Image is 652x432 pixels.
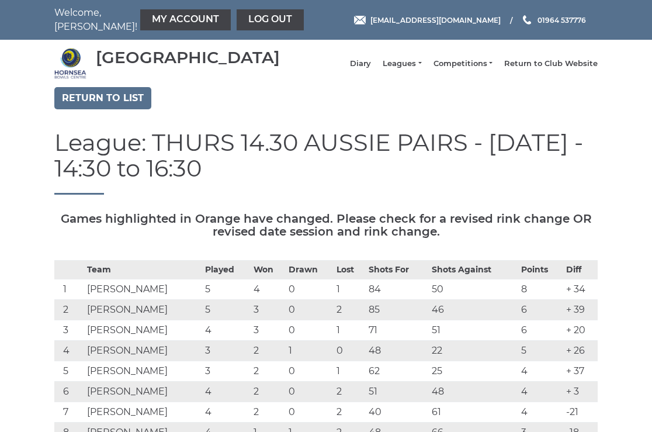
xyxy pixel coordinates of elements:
[563,361,598,382] td: + 37
[518,279,563,300] td: 8
[518,320,563,341] td: 6
[366,320,429,341] td: 71
[84,261,203,279] th: Team
[563,382,598,402] td: + 3
[563,402,598,423] td: -21
[54,212,598,238] h5: Games highlighted in Orange have changed. Please check for a revised rink change OR revised date ...
[54,300,84,320] td: 2
[366,361,429,382] td: 62
[429,279,518,300] td: 50
[54,47,86,80] img: Hornsea Bowls Centre
[54,6,270,34] nav: Welcome, [PERSON_NAME]!
[84,382,203,402] td: [PERSON_NAME]
[429,341,518,361] td: 22
[96,49,280,67] div: [GEOGRAPHIC_DATA]
[251,261,286,279] th: Won
[251,300,286,320] td: 3
[202,361,250,382] td: 3
[286,320,334,341] td: 0
[202,300,250,320] td: 5
[366,382,429,402] td: 51
[251,382,286,402] td: 2
[563,279,598,300] td: + 34
[54,361,84,382] td: 5
[202,279,250,300] td: 5
[286,300,334,320] td: 0
[202,320,250,341] td: 4
[354,16,366,25] img: Email
[429,320,518,341] td: 51
[84,320,203,341] td: [PERSON_NAME]
[518,382,563,402] td: 4
[84,279,203,300] td: [PERSON_NAME]
[54,320,84,341] td: 3
[140,9,231,30] a: My Account
[54,130,598,195] h1: League: THURS 14.30 AUSSIE PAIRS - [DATE] - 14:30 to 16:30
[366,402,429,423] td: 40
[202,341,250,361] td: 3
[334,279,366,300] td: 1
[334,361,366,382] td: 1
[286,279,334,300] td: 0
[429,300,518,320] td: 46
[84,300,203,320] td: [PERSON_NAME]
[286,261,334,279] th: Drawn
[518,300,563,320] td: 6
[366,261,429,279] th: Shots For
[251,361,286,382] td: 2
[54,87,151,109] a: Return to list
[429,402,518,423] td: 61
[84,361,203,382] td: [PERSON_NAME]
[429,261,518,279] th: Shots Against
[286,341,334,361] td: 1
[518,361,563,382] td: 4
[286,402,334,423] td: 0
[563,320,598,341] td: + 20
[84,341,203,361] td: [PERSON_NAME]
[334,300,366,320] td: 2
[518,261,563,279] th: Points
[251,320,286,341] td: 3
[334,320,366,341] td: 1
[334,382,366,402] td: 2
[537,15,586,24] span: 01964 537776
[334,341,366,361] td: 0
[54,341,84,361] td: 4
[504,58,598,69] a: Return to Club Website
[366,341,429,361] td: 48
[433,58,493,69] a: Competitions
[523,15,531,25] img: Phone us
[563,300,598,320] td: + 39
[202,261,250,279] th: Played
[350,58,371,69] a: Diary
[518,341,563,361] td: 5
[334,261,366,279] th: Lost
[563,341,598,361] td: + 26
[366,300,429,320] td: 85
[202,402,250,423] td: 4
[563,261,598,279] th: Diff
[54,402,84,423] td: 7
[54,279,84,300] td: 1
[370,15,501,24] span: [EMAIL_ADDRESS][DOMAIN_NAME]
[286,361,334,382] td: 0
[251,279,286,300] td: 4
[54,382,84,402] td: 6
[251,341,286,361] td: 2
[84,402,203,423] td: [PERSON_NAME]
[383,58,421,69] a: Leagues
[518,402,563,423] td: 4
[366,279,429,300] td: 84
[429,361,518,382] td: 25
[286,382,334,402] td: 0
[429,382,518,402] td: 48
[251,402,286,423] td: 2
[237,9,304,30] a: Log out
[202,382,250,402] td: 4
[334,402,366,423] td: 2
[521,15,586,26] a: Phone us 01964 537776
[354,15,501,26] a: Email [EMAIL_ADDRESS][DOMAIN_NAME]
